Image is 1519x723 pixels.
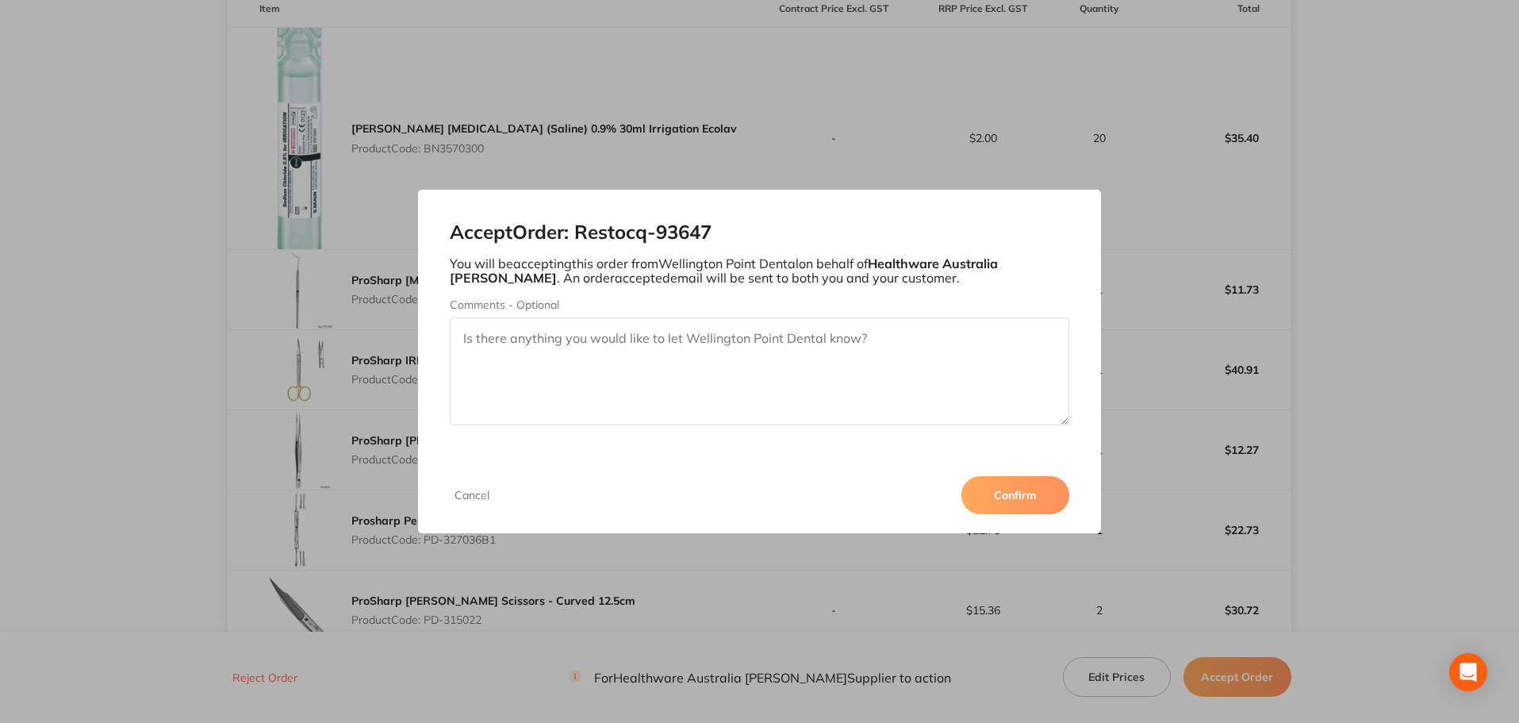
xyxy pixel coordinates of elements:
b: Healthware Australia [PERSON_NAME] [450,256,998,286]
h2: Accept Order: Restocq- 93647 [450,221,1070,244]
p: You will be accepting this order from Wellington Point Dental on behalf of . An order accepted em... [450,256,1070,286]
button: Confirm [961,476,1069,514]
button: Cancel [450,488,494,502]
div: Open Intercom Messenger [1449,653,1487,691]
label: Comments - Optional [450,298,1070,311]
